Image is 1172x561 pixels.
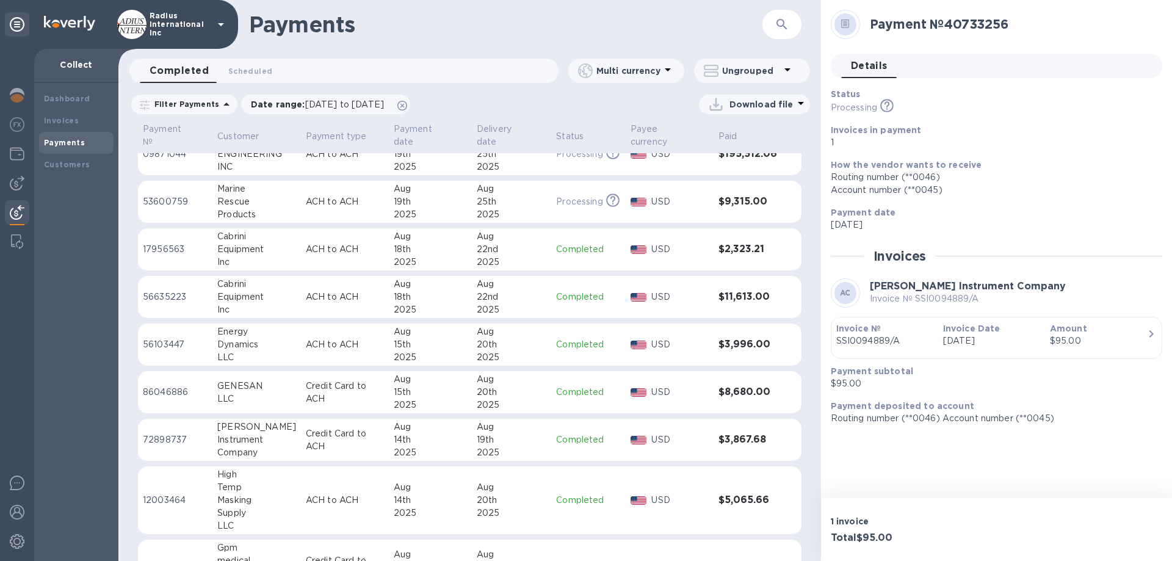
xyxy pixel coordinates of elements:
[631,436,647,444] img: USD
[217,208,296,221] div: Products
[306,195,384,208] p: ACH to ACH
[241,95,410,114] div: Date range:[DATE] to [DATE]
[217,380,296,393] div: GENESAN
[718,386,777,398] h3: $8,680.00
[143,338,208,351] p: 56103447
[10,147,24,161] img: Wallets
[831,532,992,544] h3: Total $95.00
[722,65,780,77] p: Ungrouped
[394,148,467,161] div: 19th
[217,148,296,161] div: ENGINEERING
[556,148,602,161] p: Processing
[394,446,467,459] div: 2025
[831,171,1152,184] div: Routing number (**0046)
[394,507,467,519] div: 2025
[44,160,90,169] b: Customers
[631,123,709,148] span: Payee currency
[150,62,209,79] span: Completed
[831,125,922,135] b: Invoices in payment
[477,161,546,173] div: 2025
[305,100,384,109] span: [DATE] to [DATE]
[477,230,546,243] div: Aug
[651,338,708,351] p: USD
[217,351,296,364] div: LLC
[150,12,211,37] p: Radius International Inc
[477,548,546,561] div: Aug
[477,481,546,494] div: Aug
[217,130,259,143] p: Customer
[729,98,794,110] p: Download file
[394,291,467,303] div: 18th
[651,433,708,446] p: USD
[217,433,296,446] div: Instrument
[718,339,777,350] h3: $3,996.00
[394,481,467,494] div: Aug
[631,245,647,254] img: USD
[831,160,982,170] b: How the vendor wants to receive
[217,130,275,143] span: Customer
[477,148,546,161] div: 25th
[306,148,384,161] p: ACH to ACH
[394,123,467,148] span: Payment date
[477,494,546,507] div: 20th
[394,208,467,221] div: 2025
[477,433,546,446] div: 19th
[217,161,296,173] div: INC
[150,99,219,109] p: Filter Payments
[217,256,296,269] div: Inc
[831,89,861,99] b: Status
[840,288,851,297] b: AC
[477,351,546,364] div: 2025
[943,324,1000,333] b: Invoice Date
[217,195,296,208] div: Rescue
[306,291,384,303] p: ACH to ACH
[394,278,467,291] div: Aug
[306,427,384,453] p: Credit Card to ACH
[394,123,451,148] p: Payment date
[631,388,647,397] img: USD
[44,94,90,103] b: Dashboard
[477,338,546,351] div: 20th
[217,468,296,481] div: High
[631,198,647,206] img: USD
[631,150,647,159] img: USD
[831,208,896,217] b: Payment date
[556,291,621,303] p: Completed
[44,59,109,71] p: Collect
[394,351,467,364] div: 2025
[44,16,95,31] img: Logo
[831,317,1162,359] button: Invoice №SSI0094889/AInvoice Date[DATE]Amount$95.00
[1050,335,1147,347] div: $95.00
[394,325,467,338] div: Aug
[651,243,708,256] p: USD
[631,496,647,505] img: USD
[217,481,296,494] div: Temp
[651,195,708,208] p: USD
[831,136,1152,149] p: 1
[831,219,1152,231] p: [DATE]
[217,421,296,433] div: [PERSON_NAME]
[228,65,272,78] span: Scheduled
[596,65,660,77] p: Multi currency
[143,123,192,148] p: Payment №
[631,123,693,148] p: Payee currency
[394,183,467,195] div: Aug
[831,401,974,411] b: Payment deposited to account
[217,278,296,291] div: Cabrini
[143,291,208,303] p: 56635223
[831,101,877,114] p: Processing
[306,338,384,351] p: ACH to ACH
[217,291,296,303] div: Equipment
[556,195,602,208] p: Processing
[44,138,85,147] b: Payments
[394,399,467,411] div: 2025
[217,507,296,519] div: Supply
[477,123,546,148] span: Delivery date
[718,291,777,303] h3: $11,613.00
[631,293,647,302] img: USD
[556,243,621,256] p: Completed
[217,541,296,554] div: Gpm
[477,291,546,303] div: 22nd
[251,98,390,110] p: Date range :
[217,338,296,351] div: Dynamics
